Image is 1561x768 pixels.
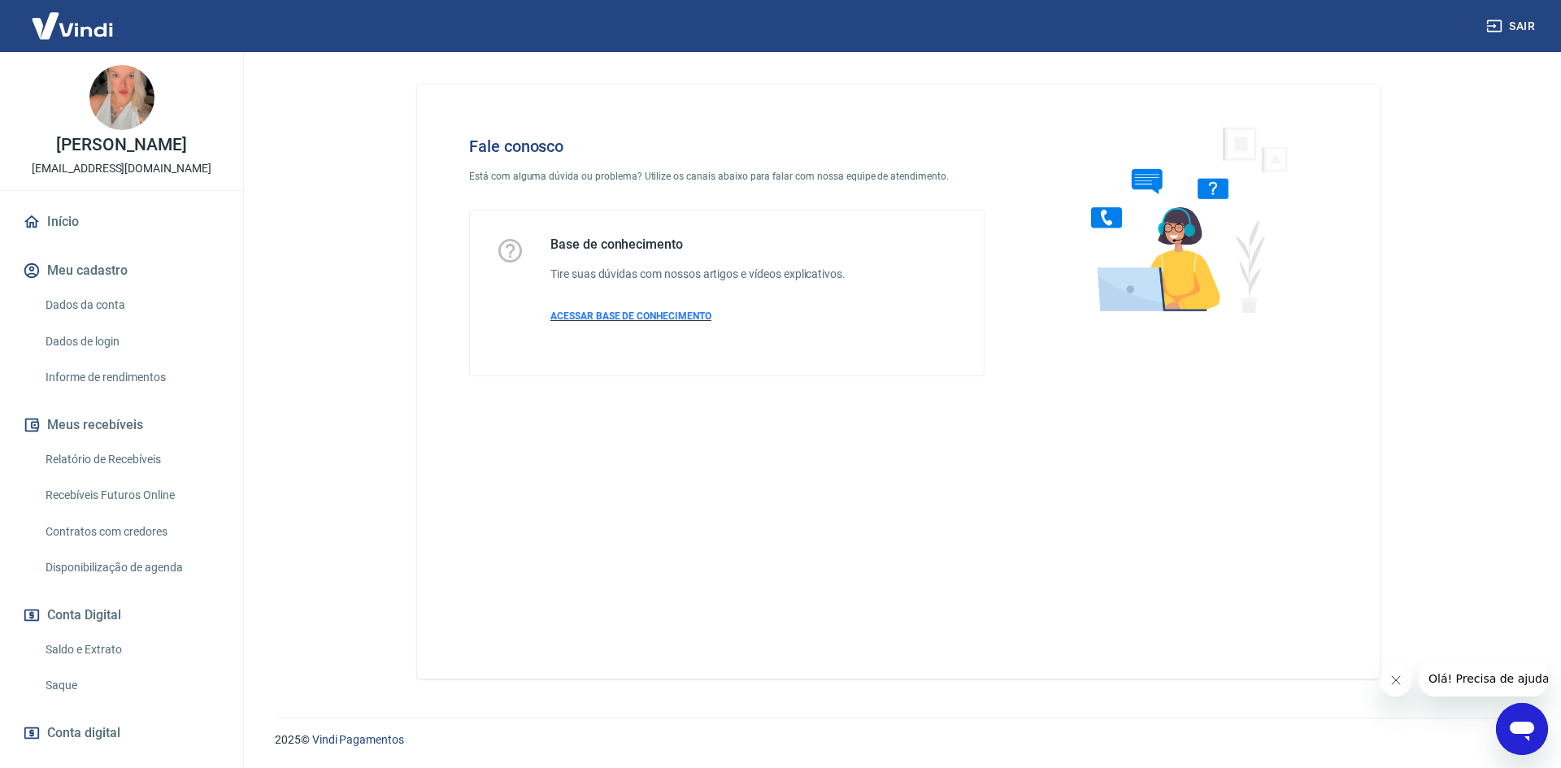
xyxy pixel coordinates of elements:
a: Início [20,204,224,240]
h4: Fale conosco [469,137,985,156]
p: [PERSON_NAME] [56,137,186,154]
h5: Base de conhecimento [550,236,846,253]
a: Disponibilização de agenda [39,551,224,584]
button: Meus recebíveis [20,407,224,443]
a: Vindi Pagamentos [312,733,404,746]
h6: Tire suas dúvidas com nossos artigos e vídeos explicativos. [550,266,846,283]
span: Conta digital [47,722,120,744]
img: 8d1f7fca-7261-4664-8455-43036c34e05d.jpeg [89,65,154,130]
img: Vindi [20,1,125,50]
iframe: Mensagem da empresa [1419,661,1548,696]
iframe: Botão para abrir a janela de mensagens [1496,703,1548,755]
p: Está com alguma dúvida ou problema? Utilize os canais abaixo para falar com nossa equipe de atend... [469,169,985,184]
a: Saque [39,669,224,702]
p: 2025 © [275,731,1522,748]
a: Recebíveis Futuros Online [39,479,224,512]
a: Dados de login [39,325,224,358]
span: Olá! Precisa de ajuda? [10,11,137,24]
button: Meu cadastro [20,253,224,289]
span: ACESSAR BASE DE CONHECIMENTO [550,310,711,322]
a: Saldo e Extrato [39,633,224,666]
a: Relatório de Recebíveis [39,443,224,476]
a: Dados da conta [39,289,224,322]
button: Sair [1483,11,1541,41]
a: Informe de rendimentos [39,361,224,394]
a: Contratos com credores [39,515,224,549]
p: [EMAIL_ADDRESS][DOMAIN_NAME] [32,160,211,177]
a: Conta digital [20,715,224,751]
a: ACESSAR BASE DE CONHECIMENTO [550,309,846,323]
button: Conta Digital [20,597,224,633]
iframe: Fechar mensagem [1380,664,1412,696]
img: Fale conosco [1059,111,1306,328]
